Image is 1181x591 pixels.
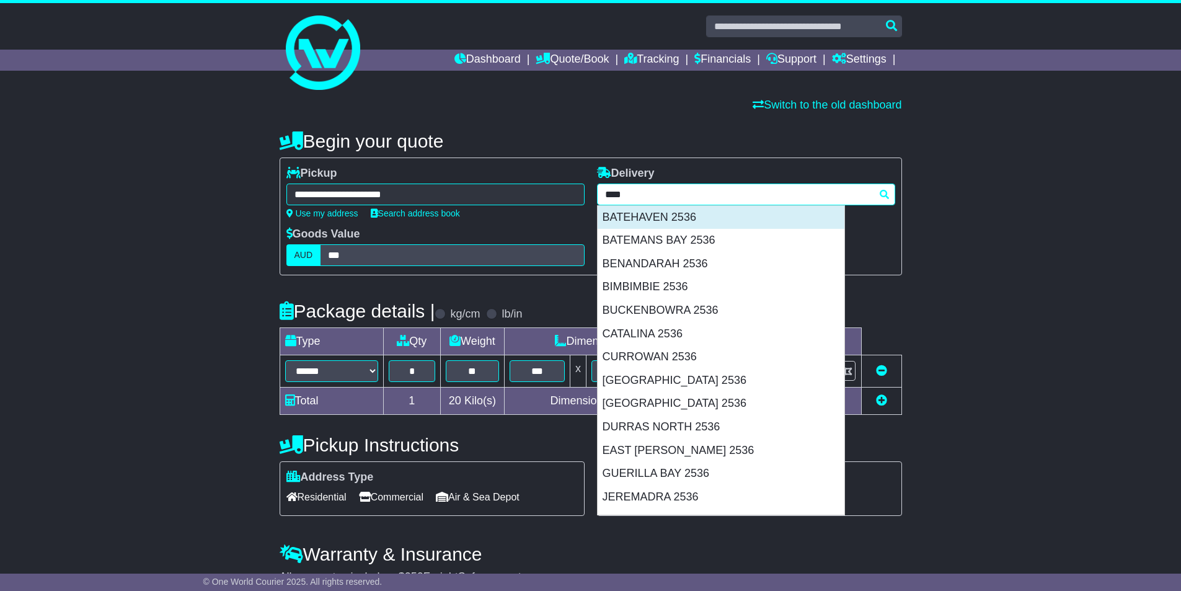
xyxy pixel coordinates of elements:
label: Delivery [597,167,655,180]
a: Settings [832,50,887,71]
div: BIMBIMBIE 2536 [598,275,844,299]
a: Financials [694,50,751,71]
a: Tracking [624,50,679,71]
span: Commercial [359,487,423,507]
h4: Pickup Instructions [280,435,585,455]
a: Search address book [371,208,460,218]
span: Air & Sea Depot [436,487,520,507]
div: BENANDARAH 2536 [598,252,844,276]
div: BATEHAVEN 2536 [598,206,844,229]
a: Add new item [876,394,887,407]
td: Total [280,388,383,415]
h4: Warranty & Insurance [280,544,902,564]
div: All our quotes include a $ FreightSafe warranty. [280,571,902,584]
label: Goods Value [286,228,360,241]
div: [GEOGRAPHIC_DATA] 2536 [598,369,844,393]
div: [PERSON_NAME] 2536 [598,509,844,532]
label: Address Type [286,471,374,484]
a: Dashboard [454,50,521,71]
td: Type [280,328,383,355]
h4: Begin your quote [280,131,902,151]
a: Remove this item [876,365,887,377]
span: Residential [286,487,347,507]
div: [GEOGRAPHIC_DATA] 2536 [598,392,844,415]
div: CATALINA 2536 [598,322,844,346]
td: x [570,355,586,388]
span: © One World Courier 2025. All rights reserved. [203,577,383,587]
a: Use my address [286,208,358,218]
div: CURROWAN 2536 [598,345,844,369]
label: AUD [286,244,321,266]
td: Qty [383,328,441,355]
td: Kilo(s) [441,388,505,415]
td: Dimensions in Centimetre(s) [504,388,734,415]
td: Weight [441,328,505,355]
span: 20 [449,394,461,407]
span: 250 [405,571,423,583]
a: Quote/Book [536,50,609,71]
div: GUERILLA BAY 2536 [598,462,844,486]
div: DURRAS NORTH 2536 [598,415,844,439]
td: Dimensions (L x W x H) [504,328,734,355]
div: BUCKENBOWRA 2536 [598,299,844,322]
div: EAST [PERSON_NAME] 2536 [598,439,844,463]
h4: Package details | [280,301,435,321]
label: Pickup [286,167,337,180]
label: lb/in [502,308,522,321]
label: kg/cm [450,308,480,321]
a: Support [766,50,816,71]
td: 1 [383,388,441,415]
div: BATEMANS BAY 2536 [598,229,844,252]
a: Switch to the old dashboard [753,99,901,111]
div: JEREMADRA 2536 [598,486,844,509]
